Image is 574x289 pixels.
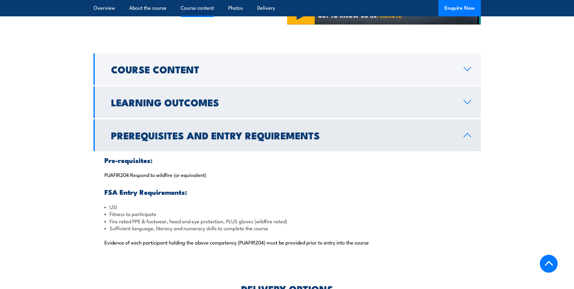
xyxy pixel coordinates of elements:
h3: Pre-requisites: [104,157,470,164]
li: Fitness to participate [104,210,470,217]
li: USI [104,203,470,210]
h3: FSA Entry Requirements: [104,188,470,195]
a: Course Content [93,53,481,85]
a: Learning Outcomes [93,86,481,118]
li: Sufficient language, literacy and numeracy skills to complete the course [104,224,470,231]
h2: Course Content [111,65,454,73]
a: Prerequisites and Entry Requirements [93,119,481,151]
p: Evidence of each participant holding the above competency (PUAFIR204) must be provided prior to e... [104,239,470,245]
p: PUAFIR204 Respond to wildfire (or equivalent) [104,171,470,178]
h2: Learning Outcomes [111,98,454,106]
h2: Prerequisites and Entry Requirements [111,131,454,139]
li: Fire rated PPE & footwear, head and eye protection, PLUS gloves (wildfire rated) [104,218,470,224]
span: GET TO KNOW US IN [318,12,402,18]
